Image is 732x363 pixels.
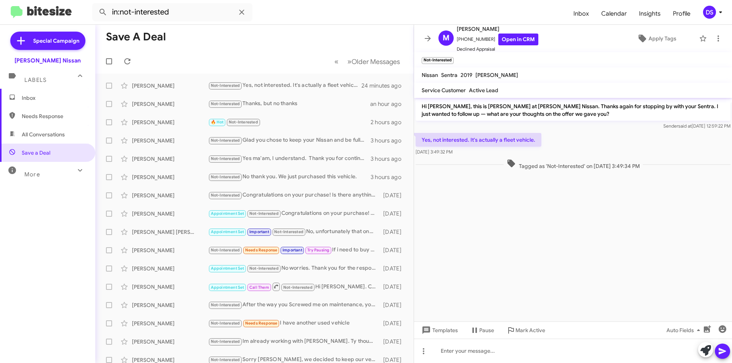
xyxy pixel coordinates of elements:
span: Call Them [249,285,269,290]
span: [PERSON_NAME] [475,72,518,78]
span: Not-Interested [211,321,240,326]
div: [PERSON_NAME] [132,192,208,199]
button: DS [697,6,724,19]
button: Pause [464,323,500,337]
span: Appointment Set [211,229,244,234]
button: Previous [330,54,343,69]
span: Apply Tags [649,32,676,45]
a: Calendar [595,3,633,25]
button: Auto Fields [660,323,709,337]
span: Not-Interested [283,285,313,290]
span: Important [249,229,269,234]
div: [PERSON_NAME] [132,100,208,108]
span: Not-Interested [229,120,258,125]
span: Auto Fields [666,323,703,337]
h1: Save a Deal [106,31,166,43]
span: Sender [DATE] 12:59:22 PM [663,123,730,129]
div: DS [703,6,716,19]
div: [DATE] [379,320,408,327]
a: Profile [667,3,697,25]
div: [PERSON_NAME] [132,246,208,254]
span: More [24,171,40,178]
span: 2019 [461,72,472,78]
p: Yes, not interested. It's actually a fleet vehicle. [416,133,541,147]
div: [DATE] [379,265,408,272]
div: [PERSON_NAME] [132,301,208,309]
div: an hour ago [370,100,408,108]
div: No worries. Thank you for the response. Hope you have a great weekend! [208,264,379,273]
a: Inbox [567,3,595,25]
div: [DATE] [379,210,408,217]
div: Hi [PERSON_NAME]. Called and left a vm for you. Do you have any used Armada options to discuss th... [208,282,379,291]
span: Not-Interested [274,229,303,234]
span: Not-Interested [211,101,240,106]
button: Apply Tags [617,32,695,45]
div: [DATE] [379,246,408,254]
span: Templates [420,323,458,337]
div: Yes ma'am, I understand. Thank you for continuing to choose us to service and purchase vehicles f... [208,154,371,163]
span: Needs Response [245,248,278,253]
div: [PERSON_NAME] [132,338,208,345]
span: Needs Response [22,112,87,120]
a: Special Campaign [10,32,85,50]
span: Not-Interested [211,193,240,198]
div: I have another used vehicle [208,319,379,328]
span: Older Messages [352,58,400,66]
nav: Page navigation example [330,54,405,69]
span: Not-Interested [211,156,240,161]
div: 3 hours ago [371,155,408,163]
span: Labels [24,77,47,83]
button: Mark Active [500,323,551,337]
div: [DATE] [379,192,408,199]
span: said at [678,123,692,129]
div: [DATE] [379,338,408,345]
span: Try Pausing [307,248,329,253]
div: If i need to buy other one [208,246,379,254]
span: [DATE] 3:49:32 PM [416,149,453,155]
button: Templates [414,323,464,337]
div: [PERSON_NAME] [PERSON_NAME] [132,228,208,236]
div: [PERSON_NAME] [132,265,208,272]
span: Important [283,248,302,253]
div: [DATE] [379,283,408,291]
div: Im already working with [PERSON_NAME]. Ty though [208,337,379,346]
div: Yes, not interested. It's actually a fleet vehicle. [208,81,362,90]
span: Needs Response [245,321,278,326]
div: [DATE] [379,301,408,309]
span: 🔥 Hot [211,120,224,125]
div: 2 hours ago [371,118,408,126]
div: [PERSON_NAME] [132,137,208,144]
span: Sentra [441,72,457,78]
div: [PERSON_NAME] [132,283,208,291]
span: Appointment Set [211,285,244,290]
span: Save a Deal [22,149,50,157]
div: 3 hours ago [371,137,408,144]
div: [DATE] [379,228,408,236]
div: [PERSON_NAME] [132,118,208,126]
input: Search [92,3,252,21]
span: [PERSON_NAME] [457,24,538,34]
p: Hi [PERSON_NAME], this is [PERSON_NAME] at [PERSON_NAME] Nissan. Thanks again for stopping by wit... [416,99,730,121]
span: Declined Appraisal [457,45,538,53]
span: M [443,32,449,44]
div: Thanks, but no thanks [208,99,370,108]
span: « [334,57,339,66]
span: Appointment Set [211,266,244,271]
div: [PERSON_NAME] [132,210,208,217]
div: Congratulations on your purchase! Is there anything we could have done differently to earn your b... [208,209,379,218]
span: Not-Interested [249,211,279,216]
span: Not-Interested [211,248,240,253]
div: [PERSON_NAME] [132,82,208,90]
span: Tagged as 'Not-Interested' on [DATE] 3:49:34 PM [504,159,643,170]
span: All Conversations [22,131,65,138]
div: [PERSON_NAME] [132,155,208,163]
span: Pause [479,323,494,337]
span: Nissan [422,72,438,78]
a: Insights [633,3,667,25]
div: [PERSON_NAME] [132,320,208,327]
span: Active Lead [469,87,498,94]
span: Not-Interested [211,302,240,307]
span: [PHONE_NUMBER] [457,34,538,45]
